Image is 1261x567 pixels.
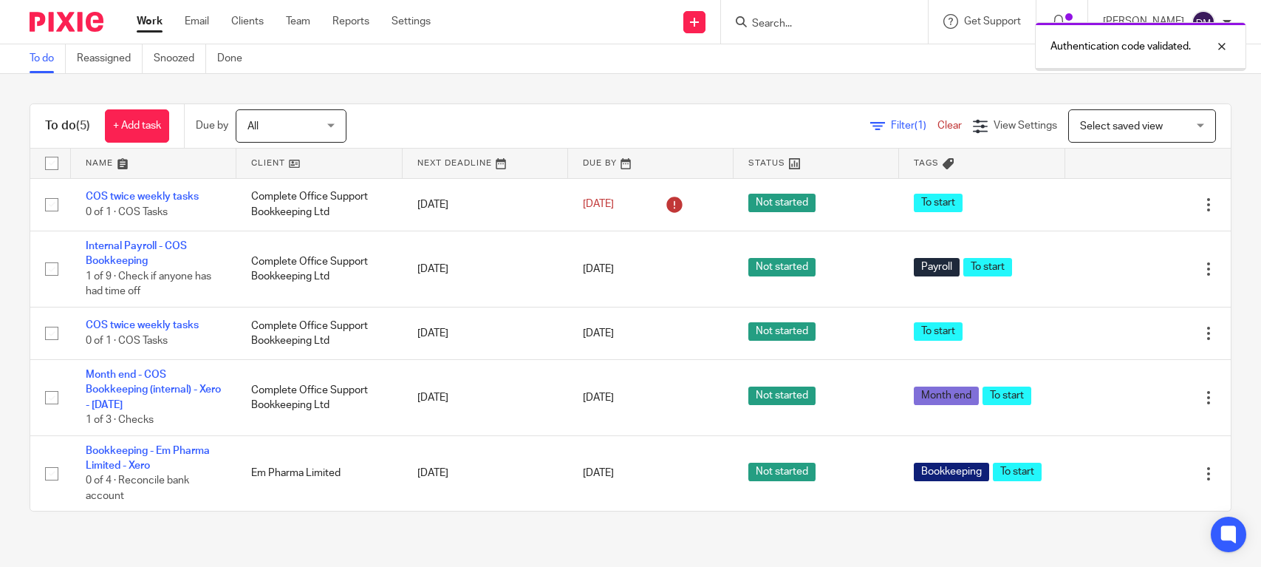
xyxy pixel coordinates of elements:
a: Bookkeeping - Em Pharma Limited - Xero [86,446,210,471]
img: svg%3E [1192,10,1215,34]
td: Complete Office Support Bookkeeping Ltd [236,307,402,359]
span: Bookkeeping [914,463,989,481]
span: (5) [76,120,90,132]
span: To start [914,194,963,212]
a: Internal Payroll - COS Bookkeeping [86,241,187,266]
a: + Add task [105,109,169,143]
td: Complete Office Support Bookkeeping Ltd [236,231,402,307]
td: [DATE] [403,178,568,231]
td: [DATE] [403,307,568,359]
td: Em Pharma Limited [236,435,402,511]
span: [DATE] [583,393,614,403]
p: Authentication code validated. [1050,39,1191,54]
span: Tags [914,159,939,167]
td: [DATE] [403,360,568,436]
img: Pixie [30,12,103,32]
a: Clear [937,120,962,131]
span: Not started [748,258,816,276]
span: Not started [748,322,816,341]
p: Due by [196,118,228,133]
span: 0 of 1 · COS Tasks [86,207,168,217]
span: All [247,121,259,132]
a: Reassigned [77,44,143,73]
a: To do [30,44,66,73]
h1: To do [45,118,90,134]
a: Settings [392,14,431,29]
a: Month end - COS Bookkeeping (internal) - Xero - [DATE] [86,370,221,410]
span: To start [983,387,1031,405]
span: [DATE] [583,328,614,339]
a: COS twice weekly tasks [86,320,199,330]
td: [DATE] [403,231,568,307]
span: Filter [891,120,937,131]
span: Month end [914,387,979,405]
span: [DATE] [583,468,614,478]
span: To start [993,463,1042,481]
a: Reports [332,14,369,29]
span: 0 of 1 · COS Tasks [86,336,168,346]
span: [DATE] [583,200,614,210]
a: COS twice weekly tasks [86,191,199,202]
span: 1 of 9 · Check if anyone has had time off [86,271,211,297]
span: Payroll [914,258,960,276]
a: Done [217,44,253,73]
span: Not started [748,387,816,405]
span: [DATE] [583,264,614,274]
span: Select saved view [1080,121,1163,132]
span: Not started [748,194,816,212]
a: Email [185,14,209,29]
td: [DATE] [403,435,568,511]
span: 0 of 4 · Reconcile bank account [86,476,189,502]
td: Complete Office Support Bookkeeping Ltd [236,178,402,231]
span: 1 of 3 · Checks [86,415,154,425]
span: Not started [748,463,816,481]
span: (1) [915,120,926,131]
a: Team [286,14,310,29]
td: Complete Office Support Bookkeeping Ltd [236,360,402,436]
a: Snoozed [154,44,206,73]
a: Work [137,14,163,29]
a: Clients [231,14,264,29]
span: To start [963,258,1012,276]
span: View Settings [994,120,1057,131]
span: To start [914,322,963,341]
